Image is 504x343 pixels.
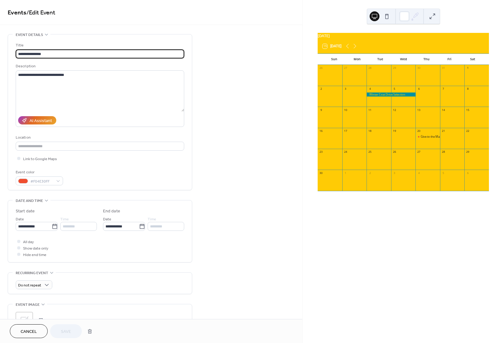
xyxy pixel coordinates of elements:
[393,129,396,133] div: 19
[8,7,26,19] a: Events
[103,208,120,215] div: End date
[368,150,372,154] div: 25
[21,329,37,335] span: Cancel
[442,66,445,70] div: 31
[23,252,46,258] span: Hide end time
[442,129,445,133] div: 21
[417,171,421,175] div: 4
[319,171,323,175] div: 30
[367,93,415,97] div: Winter Coat Drive Selection
[344,129,347,133] div: 17
[346,54,369,65] div: Mon
[417,150,421,154] div: 27
[319,108,323,112] div: 9
[393,171,396,175] div: 3
[16,198,43,204] span: Date and time
[16,270,48,276] span: Recurring event
[10,324,48,338] button: Cancel
[344,171,347,175] div: 1
[318,33,489,39] div: [DATE]
[368,129,372,133] div: 18
[18,282,41,289] span: Do not repeat
[415,135,440,139] div: Give to the Max
[344,150,347,154] div: 24
[319,129,323,133] div: 16
[16,32,43,38] span: Event details
[16,312,33,329] div: ;
[466,150,470,154] div: 29
[319,66,323,70] div: 26
[344,87,347,91] div: 3
[393,66,396,70] div: 29
[438,54,461,65] div: Fri
[23,239,34,245] span: All day
[103,216,111,223] span: Date
[417,108,421,112] div: 13
[466,129,470,133] div: 22
[30,178,53,185] span: #F04E30FF
[368,66,372,70] div: 28
[417,66,421,70] div: 30
[442,87,445,91] div: 7
[344,108,347,112] div: 10
[393,87,396,91] div: 5
[417,87,421,91] div: 6
[23,245,48,252] span: Show date only
[16,134,183,141] div: Location
[60,216,69,223] span: Time
[442,108,445,112] div: 14
[421,135,441,139] div: Give to the Max
[16,302,40,308] span: Event image
[393,150,396,154] div: 26
[392,54,415,65] div: Wed
[442,150,445,154] div: 28
[442,171,445,175] div: 5
[393,108,396,112] div: 12
[18,116,56,124] button: AI Assistant
[461,54,484,65] div: Sat
[368,87,372,91] div: 4
[16,169,62,175] div: Event color
[369,54,392,65] div: Tue
[466,87,470,91] div: 8
[16,216,24,223] span: Date
[466,171,470,175] div: 6
[466,108,470,112] div: 15
[16,42,183,49] div: Title
[16,208,35,215] div: Start date
[319,87,323,91] div: 2
[344,66,347,70] div: 27
[319,150,323,154] div: 23
[417,129,421,133] div: 20
[323,54,346,65] div: Sun
[466,66,470,70] div: 1
[368,171,372,175] div: 2
[148,216,156,223] span: Time
[30,118,52,124] div: AI Assistant
[16,63,183,69] div: Description
[23,156,57,162] span: Link to Google Maps
[320,42,343,50] button: 15[DATE]
[415,54,438,65] div: Thu
[26,7,55,19] span: / Edit Event
[368,108,372,112] div: 11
